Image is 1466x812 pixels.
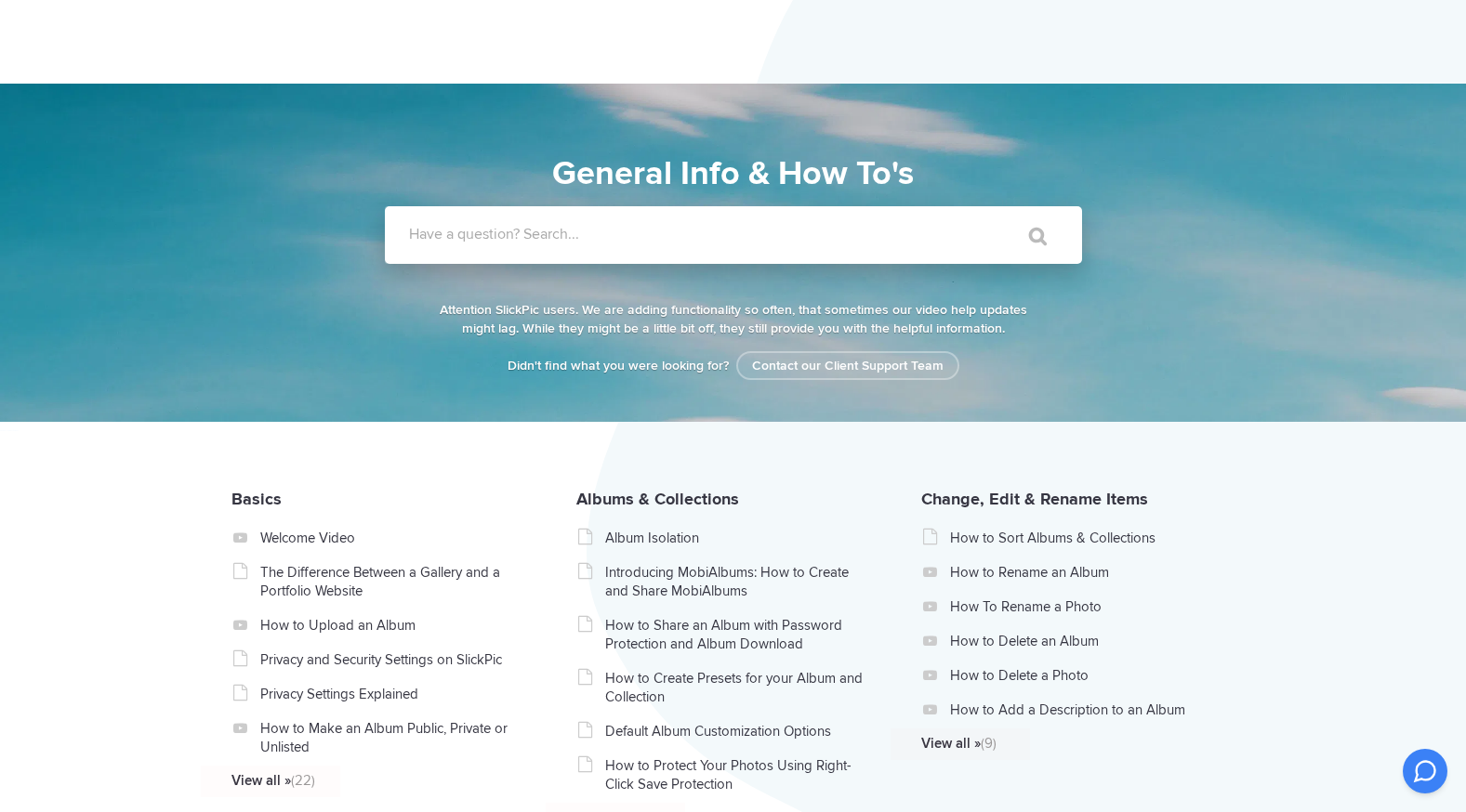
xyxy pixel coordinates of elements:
[260,529,523,547] a: Welcome Video
[409,225,1106,243] label: Have a question? Search...
[736,351,959,380] a: Contact our Client Support Team
[990,214,1068,258] input: 
[605,529,868,547] a: Album Isolation
[950,597,1213,616] a: How To Rename a Photo
[436,301,1031,338] p: Attention SlickPic users. We are adding functionality so often, that sometimes our video help upd...
[921,734,1184,753] a: View all »(9)
[231,489,282,509] a: Basics
[436,357,1031,375] p: Didn't find what you were looking for?
[301,149,1166,199] h1: General Info & How To's
[576,489,739,509] a: Albums & Collections
[921,489,1148,509] a: Change, Edit & Rename Items
[605,756,868,793] a: How to Protect Your Photos Using Right-Click Save Protection
[260,650,523,669] a: Privacy and Security Settings on SlickPic
[605,563,868,600] a: Introducing MobiAlbums: How to Create and Share MobiAlbums
[605,722,868,740] a: Default Album Customization Options
[260,563,523,600] a: The Difference Between a Gallery and a Portfolio Website
[260,719,523,756] a: How to Make an Album Public, Private or Unlisted
[950,563,1213,582] a: How to Rename an Album
[950,529,1213,547] a: How to Sort Albums & Collections
[605,669,868,706] a: How to Create Presets for your Album and Collection
[260,685,523,703] a: Privacy Settings Explained
[231,771,495,790] a: View all »(22)
[950,632,1213,650] a: How to Delete an Album
[950,666,1213,685] a: How to Delete a Photo
[260,616,523,635] a: How to Upload an Album
[950,701,1213,719] a: How to Add a Description to an Album
[605,616,868,653] a: How to Share an Album with Password Protection and Album Download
